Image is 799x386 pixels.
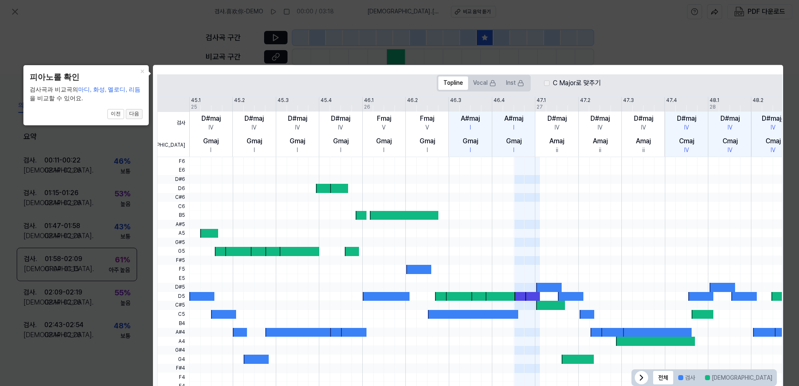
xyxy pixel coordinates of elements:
[158,319,189,328] span: B4
[598,124,603,132] div: IV
[158,202,189,211] span: C6
[556,146,558,155] div: ii
[158,373,189,382] span: F4
[201,114,221,124] div: D#maj
[158,211,189,220] span: B5
[425,124,429,132] div: V
[463,136,478,146] div: Gmaj
[338,124,343,132] div: IV
[762,114,784,124] div: D#maj
[771,146,776,155] div: IV
[158,166,189,175] span: E6
[158,337,189,346] span: A4
[634,114,653,124] div: D#maj
[158,175,189,184] span: D#6
[537,97,546,104] div: 47.1
[191,104,197,111] div: 25
[158,157,189,166] span: F6
[135,65,149,77] button: Close
[599,146,601,155] div: ii
[728,124,733,132] div: IV
[766,136,781,146] div: Cmaj
[30,71,142,84] header: 피아노롤 확인
[468,76,501,90] button: Vocal
[710,104,716,111] div: 28
[684,146,689,155] div: IV
[494,97,505,104] div: 46.4
[642,146,645,155] div: ii
[321,97,332,104] div: 45.4
[710,97,719,104] div: 48.1
[158,265,189,274] span: F5
[450,97,461,104] div: 46.3
[126,109,142,119] button: 다음
[376,136,392,146] div: Gmaj
[288,114,307,124] div: D#maj
[191,97,201,104] div: 45.1
[254,146,255,155] div: I
[427,146,428,155] div: I
[513,146,514,155] div: I
[513,124,514,132] div: I
[438,76,468,90] button: Topline
[501,76,529,90] button: Inst
[636,136,651,146] div: Amaj
[158,247,189,256] span: G5
[720,114,740,124] div: D#maj
[158,292,189,301] span: D5
[158,238,189,247] span: G#5
[234,97,245,104] div: 45.2
[580,97,590,104] div: 47.2
[364,97,374,104] div: 46.1
[158,274,189,283] span: E5
[470,146,471,155] div: I
[537,104,543,111] div: 27
[679,136,694,146] div: Cmaj
[420,136,435,146] div: Gmaj
[753,97,763,104] div: 48.2
[461,114,480,124] div: A#maj
[158,310,189,319] span: C5
[209,124,214,132] div: IV
[297,146,298,155] div: I
[247,136,262,146] div: Gmaj
[364,104,370,111] div: 26
[158,193,189,202] span: C#6
[158,355,189,364] span: G4
[555,124,560,132] div: IV
[30,85,142,103] div: 검사곡과 비교곡의 을 비교할 수 있어요.
[295,124,300,132] div: IV
[158,346,189,355] span: G#4
[504,114,523,124] div: A#maj
[553,78,601,88] label: C Major로 맞추기
[333,136,349,146] div: Gmaj
[78,86,140,93] span: 마디, 화성, 멜로디, 리듬
[728,146,733,155] div: IV
[158,112,189,135] span: 검사
[407,97,418,104] div: 46.2
[700,371,777,384] button: [DEMOGRAPHIC_DATA]
[244,114,264,124] div: D#maj
[158,364,189,373] span: F#4
[158,283,189,292] span: D#5
[470,124,471,132] div: I
[641,124,646,132] div: IV
[158,256,189,265] span: F#5
[677,114,696,124] div: D#maj
[377,114,391,124] div: Fmaj
[547,114,567,124] div: D#maj
[277,97,289,104] div: 45.3
[383,146,384,155] div: I
[158,220,189,229] span: A#5
[158,184,189,193] span: D6
[210,146,211,155] div: I
[781,117,784,123] sub: 2
[723,136,738,146] div: Cmaj
[252,124,257,132] div: IV
[158,134,189,157] span: [DEMOGRAPHIC_DATA]
[420,114,434,124] div: Fmaj
[653,371,673,384] button: 전체
[506,136,522,146] div: Gmaj
[684,124,689,132] div: IV
[158,301,189,310] span: C#5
